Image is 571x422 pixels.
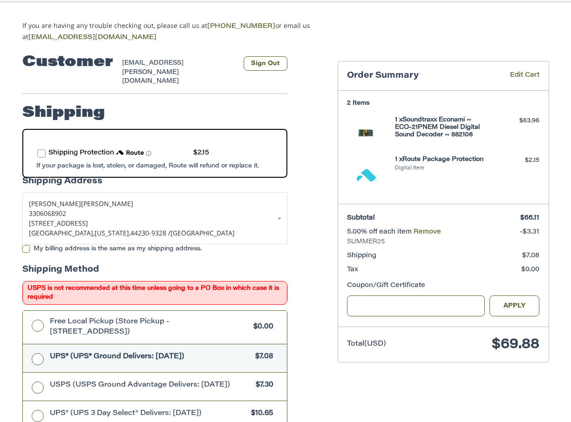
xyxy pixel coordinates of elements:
span: Learn more [146,151,151,156]
legend: Shipping Address [22,175,102,193]
span: $7.08 [522,253,539,259]
div: $63.96 [491,116,539,126]
span: Total (USD) [347,341,386,348]
span: $69.88 [492,338,539,352]
button: Sign Out [244,56,287,71]
span: $0.00 [249,322,273,333]
p: If you are having any trouble checking out, please call us at or email us at [22,20,324,43]
h4: 1 x Soundtraxx Econami ~ ECO-21PNEM Diesel Digital Sound Decoder ~ 882106 [395,116,489,139]
span: If your package is lost, stolen, or damaged, Route will refund or replace it. [36,163,259,169]
span: UPS® (UPS® Ground Delivers: [DATE]) [50,352,251,362]
span: [PERSON_NAME] [81,199,133,208]
span: $7.30 [251,380,273,391]
span: [GEOGRAPHIC_DATA], [29,228,95,237]
div: $2.15 [491,156,539,165]
a: Remove [414,229,441,235]
h3: Order Summary [347,71,483,81]
input: Gift Certificate or Coupon Code [347,295,485,316]
span: SUMMER25 [347,237,539,247]
span: 5.00% off each item [347,229,414,235]
span: [US_STATE], [95,228,130,237]
label: My billing address is the same as my shipping address. [22,245,287,253]
span: Shipping Protection [48,150,114,156]
h2: Customer [22,53,113,72]
span: Shipping [347,253,376,259]
span: UPS® (UPS 3 Day Select® Delivers: [DATE]) [50,409,246,419]
span: $10.65 [246,409,273,419]
span: $66.11 [520,215,539,221]
a: Edit Cart [483,71,539,81]
div: $2.15 [193,148,209,158]
span: [PERSON_NAME] [29,199,81,208]
h4: 1 x Route Package Protection [395,156,489,163]
span: Tax [347,267,358,273]
span: -$3.31 [520,229,539,235]
legend: Shipping Method [22,264,99,281]
h2: Shipping [22,104,105,122]
a: [PHONE_NUMBER] [207,23,275,30]
button: Apply [489,295,540,316]
a: [EMAIL_ADDRESS][DOMAIN_NAME] [28,34,156,41]
span: 44230-9328 / [130,228,170,237]
span: [GEOGRAPHIC_DATA] [170,228,235,237]
span: 3306068902 [29,209,66,218]
span: Free Local Pickup (Store Pickup - [STREET_ADDRESS]) [50,317,249,338]
div: [EMAIL_ADDRESS][PERSON_NAME][DOMAIN_NAME] [122,59,234,86]
li: Digital Item [395,165,489,173]
span: USPS (USPS Ground Advantage Delivers: [DATE]) [50,380,251,391]
a: Enter or select a different address [22,192,287,244]
div: route shipping protection selector element [37,144,272,163]
span: [STREET_ADDRESS] [29,219,88,228]
h3: 2 Items [347,100,539,107]
span: $0.00 [521,267,539,273]
span: Subtotal [347,215,375,221]
span: USPS is not recommended at this time unless going to a PO Box in which case it is required [22,281,287,305]
span: $7.08 [251,352,273,362]
div: Coupon/Gift Certificate [347,281,539,291]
